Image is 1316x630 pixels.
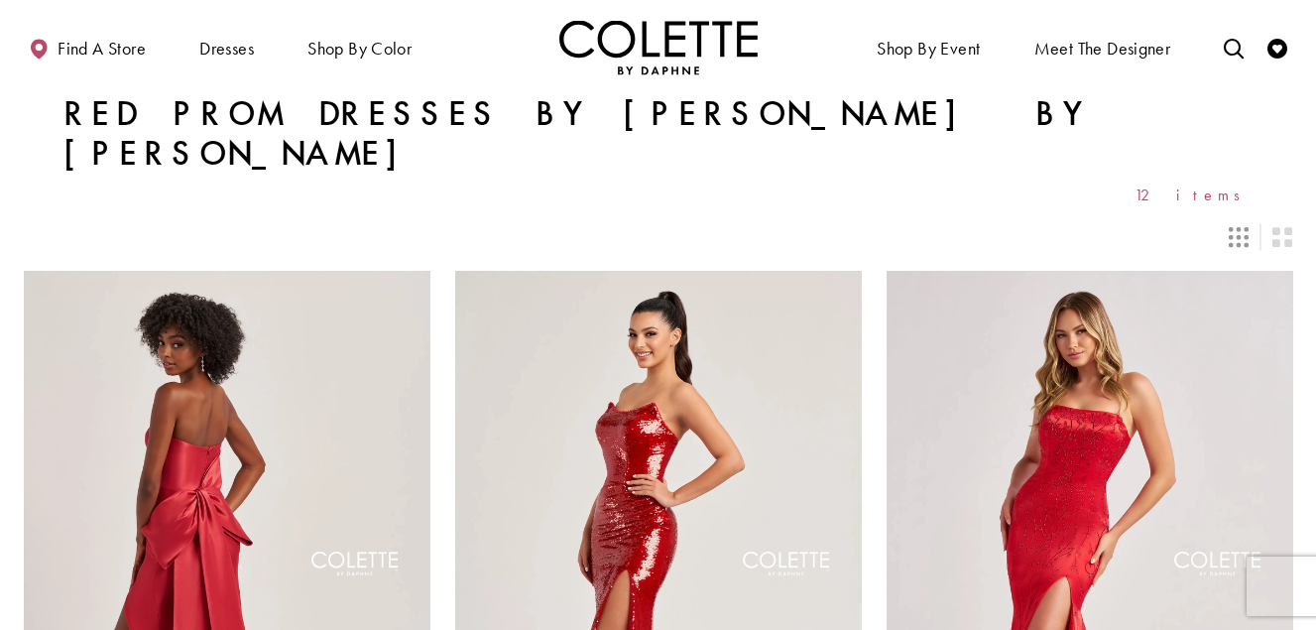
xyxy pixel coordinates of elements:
[872,20,985,74] span: Shop By Event
[1229,227,1249,247] span: Switch layout to 3 columns
[58,39,146,59] span: Find a store
[12,215,1305,259] div: Layout Controls
[1029,20,1176,74] a: Meet the designer
[559,20,758,74] a: Visit Home Page
[63,94,1254,174] h1: Red Prom Dresses by [PERSON_NAME] by [PERSON_NAME]
[877,39,980,59] span: Shop By Event
[1135,187,1254,203] span: 12 items
[1272,227,1292,247] span: Switch layout to 2 columns
[1219,20,1249,74] a: Toggle search
[24,20,151,74] a: Find a store
[302,20,417,74] span: Shop by color
[199,39,254,59] span: Dresses
[1262,20,1292,74] a: Check Wishlist
[194,20,259,74] span: Dresses
[307,39,412,59] span: Shop by color
[559,20,758,74] img: Colette by Daphne
[1034,39,1171,59] span: Meet the designer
